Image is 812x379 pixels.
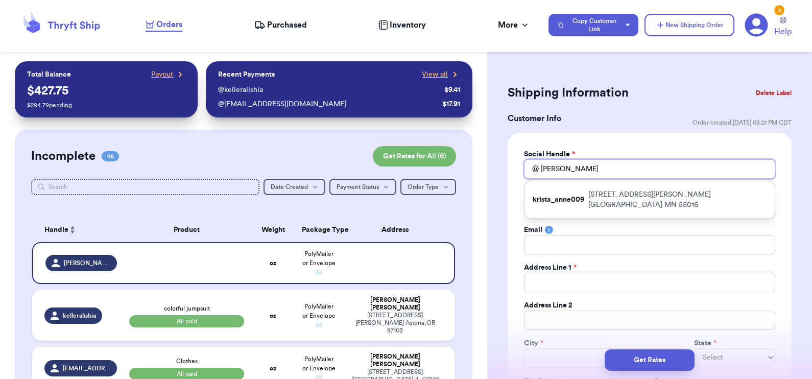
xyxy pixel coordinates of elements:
span: Date Created [271,184,308,190]
div: More [498,19,530,31]
p: $ 284.79 pending [27,101,186,109]
h2: Shipping Information [508,85,629,101]
strong: oz [270,365,276,371]
div: [PERSON_NAME] [PERSON_NAME] [348,296,443,312]
th: Address [342,218,456,242]
button: Order Type [400,179,456,195]
button: Date Created [264,179,325,195]
div: @ kelleralishia [218,85,440,95]
span: Orders [156,18,182,31]
div: [PERSON_NAME] [PERSON_NAME] [348,353,443,368]
span: Help [774,26,792,38]
div: @ [524,159,539,179]
label: Email [524,225,542,235]
button: Copy Customer Link [548,14,638,36]
strong: oz [270,313,276,319]
a: View all [422,69,460,80]
button: New Shipping Order [644,14,734,36]
span: All paid [129,315,245,327]
label: State [694,338,717,348]
button: Delete Label [752,82,796,104]
label: Address Line 1 [524,263,577,273]
a: Purchased [254,19,307,31]
p: [STREET_ADDRESS][PERSON_NAME] [GEOGRAPHIC_DATA] MN 55016 [588,189,767,210]
h2: Incomplete [31,148,95,164]
span: colorful jumpsuit [164,305,210,312]
span: PolyMailer or Envelope ✉️ [302,251,336,275]
button: Get Rates [605,349,695,371]
input: Search [31,179,260,195]
span: Order created: [DATE] 03:21 PM CDT [692,119,792,127]
div: 2 [774,5,784,15]
p: $ 427.75 [27,83,186,99]
p: Recent Payments [218,69,275,80]
p: krista_anne009 [533,195,584,205]
label: Social Handle [524,149,575,159]
span: [PERSON_NAME] [64,259,111,267]
th: Weight [250,218,296,242]
th: Product [123,218,251,242]
h3: Customer Info [508,112,561,125]
span: Clothes [176,358,198,364]
span: Payout [151,69,173,80]
span: [EMAIL_ADDRESS][DOMAIN_NAME] [63,364,111,372]
div: @ [EMAIL_ADDRESS][DOMAIN_NAME] [218,99,438,109]
label: City [524,338,543,348]
div: [STREET_ADDRESS][PERSON_NAME] Astoria , OR 97103 [348,312,443,335]
span: Order Type [408,184,439,190]
a: Help [774,17,792,38]
span: Handle [44,225,68,235]
span: Inventory [390,19,426,31]
p: Total Balance [27,69,71,80]
span: View all [422,69,448,80]
div: $ 9.41 [444,85,460,95]
div: $ 17.91 [442,99,460,109]
span: PolyMailer or Envelope ✉️ [302,303,336,328]
span: Purchased [267,19,307,31]
span: 46 [102,151,119,161]
a: Inventory [378,19,426,31]
label: Address Line 2 [524,300,572,311]
span: kelleralishia [63,312,96,320]
button: Get Rates for All (6) [373,146,456,167]
th: Package Type [296,218,341,242]
a: Payout [151,69,185,80]
strong: oz [270,260,276,266]
button: Payment Status [329,179,396,195]
button: Sort ascending [68,224,77,236]
a: 2 [745,13,768,37]
a: Orders [146,18,182,32]
span: Payment Status [337,184,379,190]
